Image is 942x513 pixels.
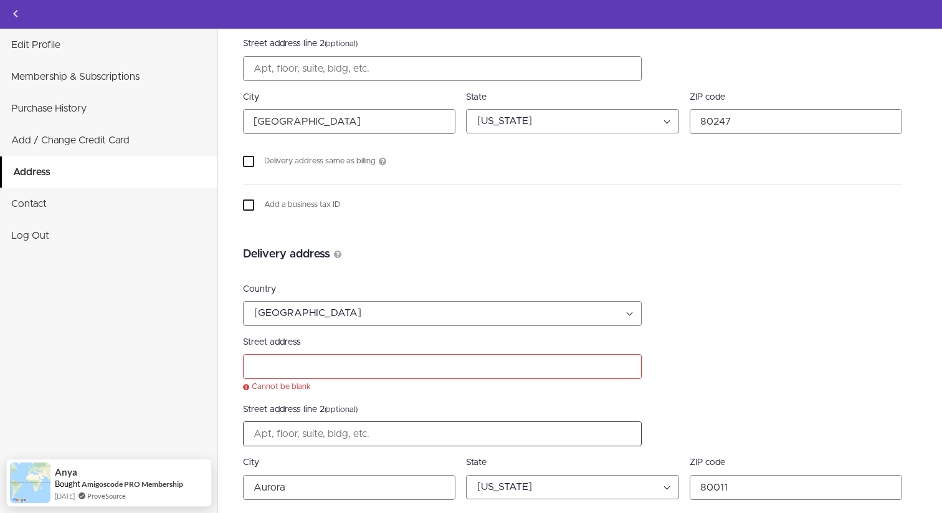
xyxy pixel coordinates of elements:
span: ZIP code [690,456,725,469]
span: [DATE] [55,491,75,501]
label: Street address line 2 [243,403,902,416]
a: Amigoscode PRO Membership [82,479,183,489]
input: Add a business tax ID [243,199,254,211]
label: Delivery address same as billing [243,154,902,169]
span: City [243,456,259,469]
input: Apt, floor, suite, bldg, etc. [244,422,641,446]
svg: More Information [375,154,390,169]
span: City [243,91,259,104]
label: Add a business tax ID [243,199,902,211]
span: Country [243,283,902,296]
svg: More Information [330,247,345,262]
input: Delivery address same as billingMore Information [243,156,254,167]
input: Apt, floor, suite, bldg, etc. [244,57,641,80]
select: State [466,475,678,499]
svg: Back to courses [8,6,23,21]
a: Address [2,156,217,188]
span: ZIP code [690,91,725,104]
span: Delivery address [243,246,330,263]
label: Street address line 2 [243,37,902,50]
span: Cannot be blank [252,381,311,393]
span: Anya [55,467,77,477]
img: provesource social proof notification image [10,463,50,503]
span: (optional) [325,406,358,414]
span: Bought [55,479,80,489]
span: (optional) [325,40,358,48]
label: State [466,91,678,104]
input: 99999 [690,476,902,499]
label: State [466,456,678,469]
span: Street address [243,336,301,349]
input: 99999 [690,110,902,133]
a: ProveSource [87,491,126,501]
select: State [466,109,678,133]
